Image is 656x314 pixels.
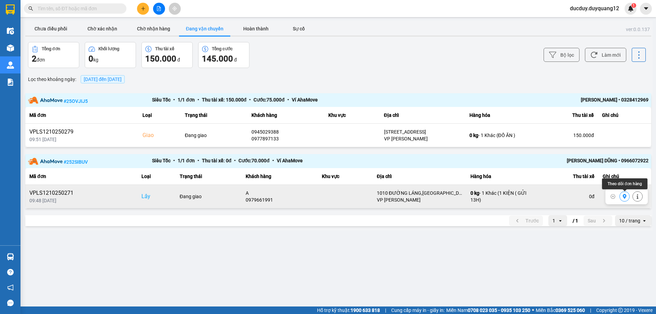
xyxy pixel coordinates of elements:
[524,157,648,165] div: [PERSON_NAME] DŨNG • 0966072922
[539,193,594,200] div: 0 đ
[180,193,237,200] div: Đang giao
[7,44,14,52] img: warehouse-icon
[538,111,594,119] div: Thu tài xế
[141,42,193,68] button: Thu tài xế150.000 đ
[6,4,15,15] img: logo-vxr
[470,190,479,196] span: 0 kg
[153,3,165,15] button: file-add
[598,107,651,124] th: Ghi chú
[170,158,178,163] span: •
[373,168,466,185] th: Địa chỉ
[195,158,202,163] span: •
[539,172,594,180] div: Thu tài xế
[532,309,534,312] span: ⚪️
[385,306,386,314] span: |
[632,3,635,8] span: 1
[384,135,461,142] div: VP [PERSON_NAME]
[246,190,314,196] div: A
[377,196,462,203] div: VP [PERSON_NAME]
[7,300,14,306] span: message
[28,76,76,83] span: Lọc theo khoảng ngày :
[88,54,93,64] span: 0
[231,158,238,163] span: •
[176,168,242,185] th: Trạng thái
[145,53,189,64] div: đ
[631,3,636,8] sup: 1
[156,6,161,11] span: file-add
[138,107,180,124] th: Loại
[7,62,14,69] img: warehouse-icon
[642,218,647,223] svg: open
[564,4,625,13] span: ducduy.duyquang12
[247,107,324,124] th: Khách hàng
[242,168,318,185] th: Khách hàng
[599,168,652,185] th: Ghi chú
[584,216,612,226] button: next page. current page 1 / 1
[128,22,179,36] button: Chờ nhận hàng
[391,306,445,314] span: Cung cấp máy in - giấy in:
[28,6,33,11] span: search
[230,22,282,36] button: Hoàn thành
[469,133,478,138] span: 0 kg
[590,306,591,314] span: |
[137,168,176,185] th: Loại
[29,128,134,136] div: VPLS1210250279
[641,217,642,224] input: Selected 10 / trang.
[573,217,578,225] span: / 1
[643,5,649,12] span: caret-down
[98,46,119,51] div: Khối lượng
[137,3,149,15] button: plus
[145,54,176,64] span: 150.000
[640,3,652,15] button: caret-down
[88,53,132,64] div: kg
[29,136,134,143] div: 09:51 [DATE]
[25,107,138,124] th: Mã đơn
[29,197,133,204] div: 09:48 [DATE]
[81,75,125,83] span: [DATE] đến [DATE]
[377,190,462,196] div: 1010 ĐƯỜNG LÁNG,[GEOGRAPHIC_DATA],[GEOGRAPHIC_DATA]
[179,22,230,36] button: Đang vận chuyển
[544,48,579,62] button: Bộ lọc
[141,6,146,11] span: plus
[77,22,128,36] button: Chờ xác nhận
[155,46,174,51] div: Thu tài xế
[384,128,461,135] div: [STREET_ADDRESS]
[152,157,524,165] div: Siêu Tốc 1 / 1 đơn Thu tài xế: 0 đ Cước: 70.000 đ Ví AhaMove
[270,158,277,163] span: •
[7,253,14,260] img: warehouse-icon
[558,218,563,223] svg: open
[324,107,380,124] th: Khu vực
[538,132,594,139] div: 150.000 đ
[524,96,648,105] div: [PERSON_NAME] • 0328412969
[246,97,254,103] span: •
[152,96,524,105] div: Siêu Tốc 1 / 1 đơn Thu tài xế: 150.000 đ Cước: 75.000 đ Ví AhaMove
[28,97,63,104] img: partner-logo
[465,107,534,124] th: Hàng hóa
[470,190,531,203] div: - 1 Khác (1 KIỆN ( GỬI 13H)
[468,308,530,313] strong: 0708 023 035 - 0935 103 250
[169,3,181,15] button: aim
[317,306,380,314] span: Hỗ trợ kỹ thuật:
[38,5,118,12] input: Tìm tên, số ĐT hoặc mã đơn
[552,217,555,224] div: 1
[195,97,202,103] span: •
[7,269,14,275] span: question-circle
[380,107,465,124] th: Địa chỉ
[7,27,14,35] img: warehouse-icon
[84,77,122,82] span: 13/10/2025 đến 13/10/2025
[32,53,76,64] div: đơn
[251,135,320,142] div: 0977897133
[619,217,640,224] div: 10 / trang
[28,158,63,165] img: partner-logo
[466,168,535,185] th: Hàng hóa
[25,168,137,185] th: Mã đơn
[536,306,585,314] span: Miền Bắc
[85,42,136,68] button: Khối lượng0kg
[170,97,178,103] span: •
[585,48,626,62] button: Làm mới
[351,308,380,313] strong: 1900 633 818
[28,42,79,68] button: Tổng đơn2đơn
[618,308,623,313] span: copyright
[282,22,316,36] button: Sự cố
[181,107,247,124] th: Trạng thái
